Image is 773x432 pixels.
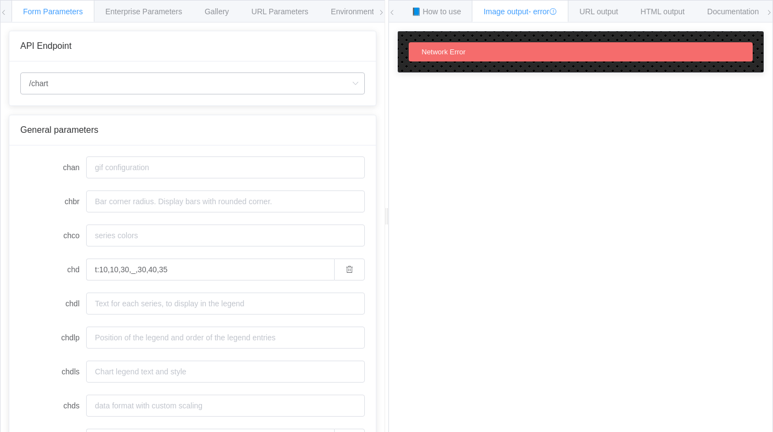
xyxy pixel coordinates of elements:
[20,190,86,212] label: chbr
[23,7,83,16] span: Form Parameters
[20,125,98,134] span: General parameters
[579,7,618,16] span: URL output
[331,7,378,16] span: Environments
[20,225,86,246] label: chco
[86,259,334,280] input: chart data
[411,7,461,16] span: 📘 How to use
[251,7,308,16] span: URL Parameters
[86,190,365,212] input: Bar corner radius. Display bars with rounded corner.
[707,7,759,16] span: Documentation
[86,395,365,417] input: data format with custom scaling
[483,7,557,16] span: Image output
[528,7,557,16] span: - error
[86,361,365,383] input: Chart legend text and style
[20,395,86,417] label: chds
[20,156,86,178] label: chan
[20,72,365,94] input: Select
[86,327,365,349] input: Position of the legend and order of the legend entries
[20,259,86,280] label: chd
[641,7,685,16] span: HTML output
[105,7,182,16] span: Enterprise Parameters
[20,293,86,315] label: chdl
[86,225,365,246] input: series colors
[20,361,86,383] label: chdls
[20,327,86,349] label: chdlp
[86,156,365,178] input: gif configuration
[422,48,466,56] span: Network Error
[205,7,229,16] span: Gallery
[20,41,71,51] span: API Endpoint
[86,293,365,315] input: Text for each series, to display in the legend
